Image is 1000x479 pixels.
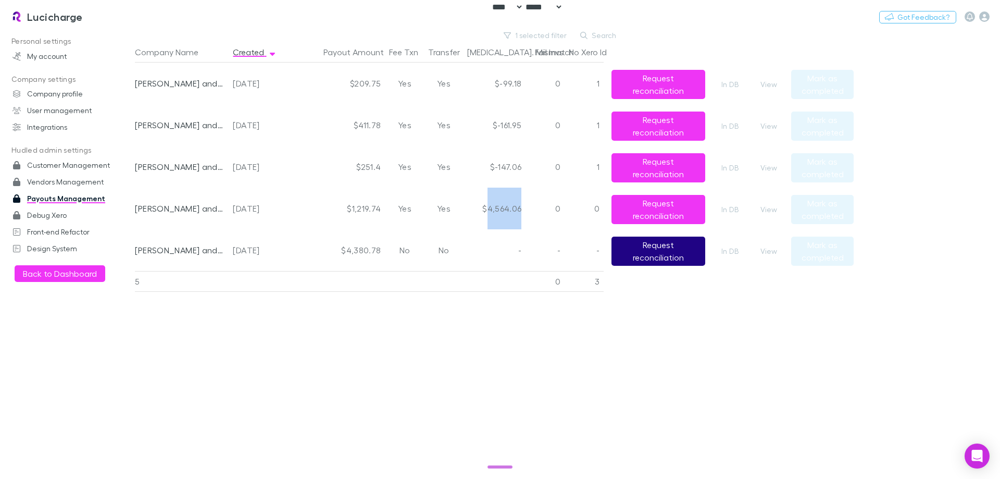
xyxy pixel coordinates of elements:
button: Fee Txn [389,42,431,63]
div: [DATE] [233,188,287,229]
button: Mark as completed [791,153,854,182]
p: Company settings [2,73,141,86]
a: Customer Management [2,157,141,174]
button: Fail Invs [535,42,576,63]
button: Request reconciliation [611,153,705,182]
div: Open Intercom Messenger [965,444,990,469]
button: Mark as completed [791,112,854,141]
button: Search [575,29,622,42]
button: Mark as completed [791,70,854,99]
a: In DB [713,245,746,257]
a: Debug Xero [2,207,141,224]
div: Yes [424,104,463,146]
button: [MEDICAL_DATA]. Mismatch [467,42,586,63]
button: View [752,78,785,91]
div: - [526,229,565,271]
a: Front-end Refactor [2,224,141,240]
a: In DB [713,120,746,132]
button: Mark as completed [791,195,854,224]
div: 0 [526,188,565,229]
img: Lucicharge's Logo [10,10,23,23]
button: View [752,120,785,132]
div: [DATE] [233,104,287,146]
button: Company Name [135,42,211,63]
a: In DB [713,78,746,91]
div: $-99.18 [463,63,526,104]
a: Vendors Management [2,174,141,190]
div: Yes [424,146,463,188]
div: Yes [385,63,424,104]
button: Back to Dashboard [15,265,105,282]
a: Payouts Management [2,190,141,207]
button: Payout Amount [323,42,396,63]
div: [DATE] [233,229,287,271]
div: [PERSON_NAME] and Partners Limited [135,229,224,271]
div: 5 [135,271,229,292]
a: In DB [713,162,746,174]
div: [PERSON_NAME] and Partners Limited [135,104,224,146]
button: Mark as completed [791,237,854,266]
div: [DATE] [233,63,287,104]
button: Request reconciliation [611,237,705,266]
div: Yes [385,146,424,188]
div: 1 [565,146,604,188]
div: $4,380.78 [291,229,385,271]
p: Hudled admin settings [2,144,141,157]
button: View [752,203,785,216]
div: Yes [424,188,463,229]
button: Created [233,42,277,63]
p: Personal settings [2,35,141,48]
div: - [565,229,604,271]
button: Transfer [428,42,472,63]
div: $1,219.74 [291,188,385,229]
a: In DB [713,203,746,216]
div: 1 [565,104,604,146]
a: Design System [2,240,141,257]
a: Company profile [2,85,141,102]
a: User management [2,102,141,119]
a: Lucicharge [4,4,89,29]
div: $4,564.06 [463,188,526,229]
div: 3 [565,271,604,292]
div: 0 [526,104,565,146]
button: Request reconciliation [611,70,705,99]
div: [PERSON_NAME] and Partners Limited [135,188,224,229]
div: $-147.06 [463,146,526,188]
div: [PERSON_NAME] and Partners Limited [135,146,224,188]
div: [PERSON_NAME] and Partners Limited [135,63,224,104]
div: No [385,229,424,271]
div: [DATE] [233,146,287,188]
button: View [752,245,785,257]
button: 1 selected filter [498,29,573,42]
a: Integrations [2,119,141,136]
h3: Lucicharge [27,10,83,23]
div: $251.4 [291,146,385,188]
div: 1 [565,63,604,104]
div: Yes [424,63,463,104]
div: No [424,229,463,271]
button: View [752,162,785,174]
div: $209.75 [291,63,385,104]
div: Yes [385,188,424,229]
button: Request reconciliation [611,195,705,224]
div: 0 [565,188,604,229]
div: 0 [526,271,565,292]
button: Request reconciliation [611,112,705,141]
div: $411.78 [291,104,385,146]
a: My account [2,48,141,65]
div: 0 [526,146,565,188]
button: No Xero Id [569,42,619,63]
button: Got Feedback? [879,11,956,23]
div: Yes [385,104,424,146]
div: 0 [526,63,565,104]
div: $-161.95 [463,104,526,146]
div: - [463,229,526,271]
